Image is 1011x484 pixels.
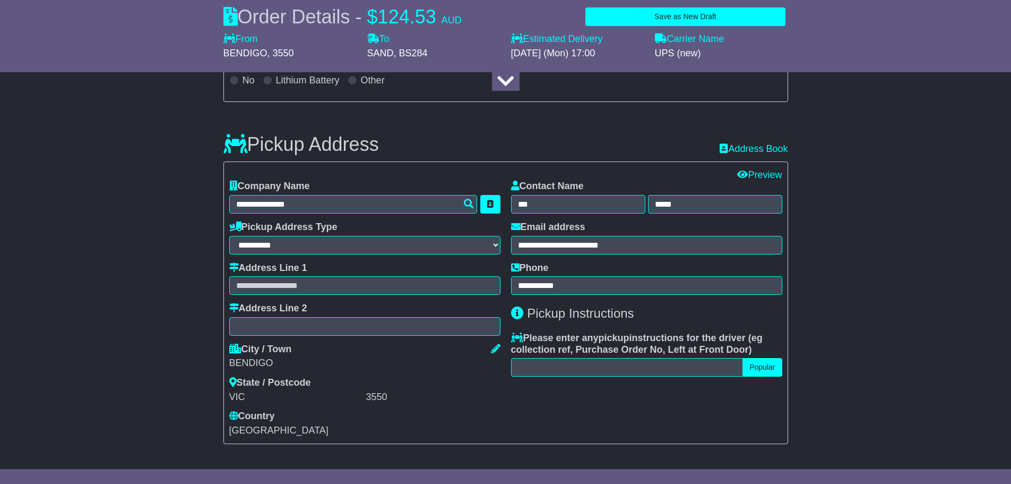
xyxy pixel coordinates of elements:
[742,358,782,377] button: Popular
[229,358,500,369] div: BENDIGO
[511,48,644,60] div: [DATE] (Mon) 17:00
[229,377,311,389] label: State / Postcode
[367,6,378,28] span: $
[737,169,782,180] a: Preview
[229,262,307,274] label: Address Line 1
[655,33,724,45] label: Carrier Name
[223,5,462,28] div: Order Details -
[229,411,275,422] label: Country
[511,181,584,192] label: Contact Name
[223,48,267,58] span: BENDIGO
[378,6,436,28] span: 124.53
[229,392,364,403] div: VIC
[720,143,788,155] a: Address Book
[366,392,500,403] div: 3550
[367,33,390,45] label: To
[599,333,629,343] span: pickup
[511,222,585,233] label: Email address
[229,425,329,436] span: [GEOGRAPHIC_DATA]
[229,344,292,355] label: City / Town
[229,303,307,315] label: Address Line 2
[394,48,428,58] span: , BS284
[267,48,294,58] span: , 3550
[511,262,549,274] label: Phone
[229,181,310,192] label: Company Name
[223,33,258,45] label: From
[511,33,644,45] label: Estimated Delivery
[229,222,338,233] label: Pickup Address Type
[442,15,462,26] span: AUD
[367,48,394,58] span: SAND
[655,48,788,60] div: UPS (new)
[511,333,782,355] label: Please enter any instructions for the driver ( )
[511,333,763,355] span: eg collection ref, Purchase Order No, Left at Front Door
[223,134,379,155] h3: Pickup Address
[585,7,785,26] button: Save as New Draft
[527,306,634,320] span: Pickup Instructions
